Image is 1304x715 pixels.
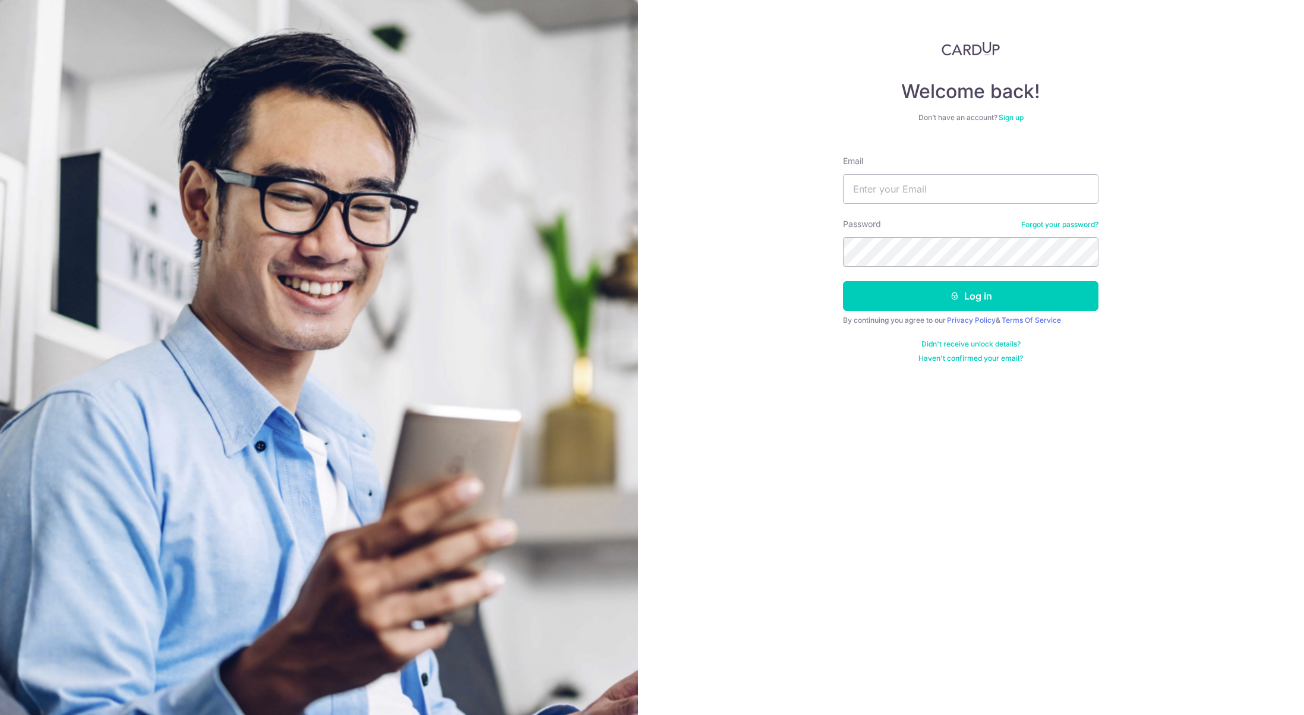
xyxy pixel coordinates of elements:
[843,80,1098,103] h4: Welcome back!
[843,155,863,167] label: Email
[918,354,1023,363] a: Haven't confirmed your email?
[942,42,1000,56] img: CardUp Logo
[921,339,1021,349] a: Didn't receive unlock details?
[1021,220,1098,229] a: Forgot your password?
[843,281,1098,311] button: Log in
[843,316,1098,325] div: By continuing you agree to our &
[1002,316,1061,325] a: Terms Of Service
[843,174,1098,204] input: Enter your Email
[999,113,1024,122] a: Sign up
[843,218,881,230] label: Password
[843,113,1098,122] div: Don’t have an account?
[947,316,996,325] a: Privacy Policy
